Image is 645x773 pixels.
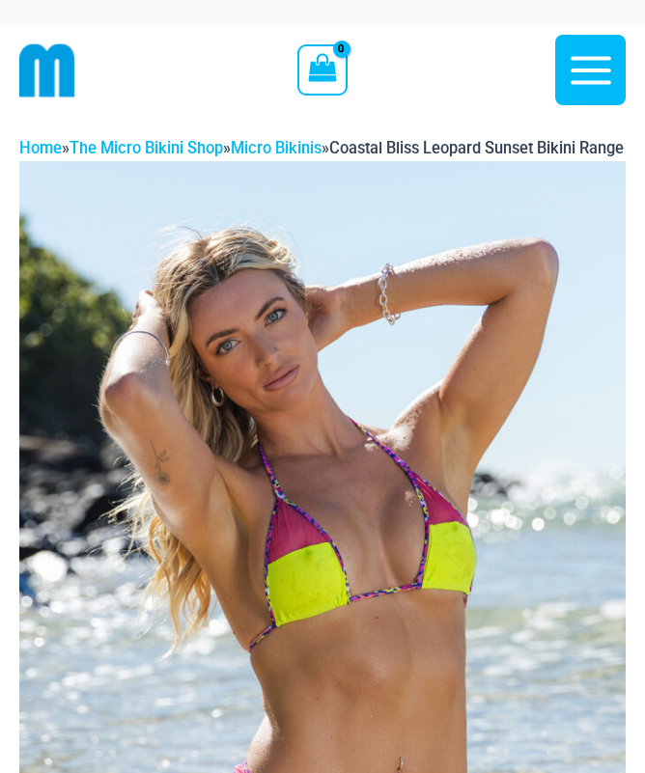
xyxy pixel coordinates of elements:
a: Home [19,139,62,157]
a: The Micro Bikini Shop [70,139,223,157]
span: Coastal Bliss Leopard Sunset Bikini Range [329,139,624,157]
a: View Shopping Cart, empty [297,44,347,95]
img: cropped mm emblem [19,42,75,98]
span: » » » [19,139,624,157]
a: Micro Bikinis [231,139,322,157]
